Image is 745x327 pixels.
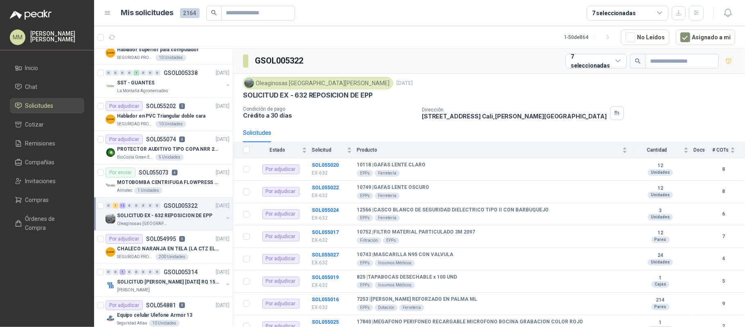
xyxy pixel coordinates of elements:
div: 0 [113,269,119,275]
a: SOL055017 [312,229,339,235]
span: Invitaciones [25,177,56,186]
b: 10749 | GAFAS LENTE OSCURO [357,184,429,191]
p: EX-632 [312,192,352,200]
div: Ferretería [375,170,400,177]
a: 0 0 0 0 1 0 0 0 GSOL005338[DATE] Company LogoSST - GUANTESLa Montaña Agromercados [106,68,231,94]
div: EPPs [357,170,373,177]
a: SOL055022 [312,185,339,191]
div: 200 Unidades [155,254,189,260]
div: 10 Unidades [155,54,186,61]
p: Crédito a 30 días [243,112,415,119]
b: 825 | TAPABOCAS DESECHABLE x 100 UND [357,274,457,281]
p: [DATE] [216,169,230,177]
b: 8 [712,166,735,173]
div: 0 [140,203,146,209]
img: Company Logo [106,114,115,124]
div: EPPs [357,193,373,199]
span: Solicitud [312,147,345,153]
img: Company Logo [106,48,115,58]
div: Por adjudicar [262,254,299,264]
a: SOL055019 [312,275,339,280]
div: 1 [133,70,140,76]
b: 12 [632,185,689,192]
span: Compras [25,195,49,204]
div: Oleaginosas [GEOGRAPHIC_DATA][PERSON_NAME] [243,77,393,89]
div: 0 [147,203,153,209]
div: Por adjudicar [106,234,143,244]
a: Por adjudicarSOL0550744[DATE] Company LogoPROTECTOR AUDITIVO TIPO COPA NRR 23dBBioCosta Green Ene... [94,131,233,164]
div: Por adjudicar [106,134,143,144]
span: Compañías [25,158,55,167]
p: Dirección [422,107,607,113]
img: Company Logo [106,181,115,191]
span: 2164 [180,8,200,18]
p: SEGURIDAD PROVISER LTDA [117,54,154,61]
div: 5 Unidades [155,154,184,161]
b: SOL055025 [312,319,339,325]
p: Oleaginosas [GEOGRAPHIC_DATA][PERSON_NAME] [117,220,169,227]
span: search [635,58,641,64]
div: MM [10,30,25,45]
span: Cantidad [632,147,682,153]
p: SOL054995 [146,236,176,242]
p: SOLICITUD EX - 632 REPOSICION DE EPP [243,91,373,100]
a: Chat [10,79,84,95]
div: 0 [140,269,146,275]
b: 12 [632,230,689,236]
p: SOL055202 [146,103,176,109]
b: 1 [632,320,689,326]
div: 0 [113,70,119,76]
div: 0 [106,203,112,209]
b: 7 [712,233,735,241]
p: Seguridad Atlas [117,320,147,327]
a: Por adjudicarSOL0549959[DATE] Company LogoCHALECO NARANJA EN TELA (LA CTZ ELEGIDA DEBE ENVIAR MUE... [94,231,233,264]
div: 0 [154,269,160,275]
p: SEGURIDAD PROVISER LTDA [117,254,154,260]
b: 10118 | GAFAS LENTE CLARO [357,162,425,168]
div: 0 [106,269,112,275]
b: 3 [632,208,689,214]
div: Por adjudicar [106,101,143,111]
p: EX-632 [312,236,352,244]
span: Órdenes de Compra [25,214,77,232]
a: Compras [10,192,84,208]
div: 0 [154,203,160,209]
p: [PERSON_NAME] [117,287,150,293]
h1: Mis solicitudes [121,7,173,19]
b: 5 [712,277,735,285]
b: 9 [712,300,735,308]
p: [DATE] [216,268,230,276]
div: 0 [126,70,133,76]
img: Company Logo [106,313,115,323]
p: [DATE] [396,79,413,87]
th: Docs [693,142,712,158]
p: [DATE] [216,69,230,77]
div: 0 [133,269,140,275]
p: GSOL005322 [164,203,198,209]
div: 1 [119,269,126,275]
div: Pares [651,304,670,310]
div: Unidades [648,169,673,176]
p: [DATE] [216,235,230,243]
span: Estado [254,147,300,153]
div: Filtración [357,237,381,244]
b: 24 [632,252,689,259]
a: 0 1 12 0 0 0 0 0 GSOL005322[DATE] Company LogoSOLICITUD EX - 632 REPOSICION DE EPPOleaginosas [GE... [106,201,231,227]
p: 9 [179,236,185,242]
img: Company Logo [245,79,254,88]
div: EPPs [357,215,373,221]
a: Invitaciones [10,173,84,189]
b: 214 [632,297,689,304]
div: EPPs [357,304,373,311]
div: 7 seleccionadas [571,52,612,70]
a: Compañías [10,154,84,170]
p: Almatec [117,187,133,194]
a: Inicio [10,60,84,76]
b: 6 [712,210,735,218]
img: Company Logo [106,148,115,157]
p: [DATE] [216,202,230,210]
span: Solicitudes [25,101,54,110]
b: 17840 | MEGAFONO PERIFONEO RECARGABLE MICROFONO BOCINA GRABACION COLOR ROJO [357,319,583,325]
